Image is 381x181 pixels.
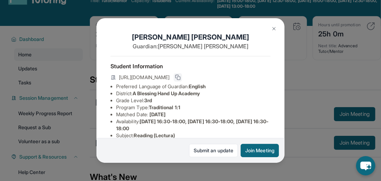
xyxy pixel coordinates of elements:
[134,132,175,138] span: Reading (Lectura)
[241,144,279,157] button: Join Meeting
[116,118,270,132] li: Availability:
[144,97,152,103] span: 3rd
[119,74,169,81] span: [URL][DOMAIN_NAME]
[116,90,270,97] li: District:
[116,104,270,111] li: Program Type:
[149,111,166,117] span: [DATE]
[111,42,270,50] p: Guardian: [PERSON_NAME] [PERSON_NAME]
[116,118,269,131] span: [DATE] 16:30-18:00, [DATE] 16:30-18:00, [DATE] 16:30-18:00
[356,156,375,175] button: chat-button
[271,26,277,32] img: Close Icon
[111,62,270,70] h4: Student Information
[149,104,180,110] span: Traditional 1:1
[133,90,200,96] span: A Blessing Hand Up Academy
[189,144,238,157] a: Submit an update
[116,83,270,90] li: Preferred Language of Guardian:
[116,132,270,139] li: Subject :
[174,73,182,82] button: Copy link
[189,83,206,89] span: English
[111,32,270,42] h1: [PERSON_NAME] [PERSON_NAME]
[116,111,270,118] li: Matched Date:
[116,97,270,104] li: Grade Level:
